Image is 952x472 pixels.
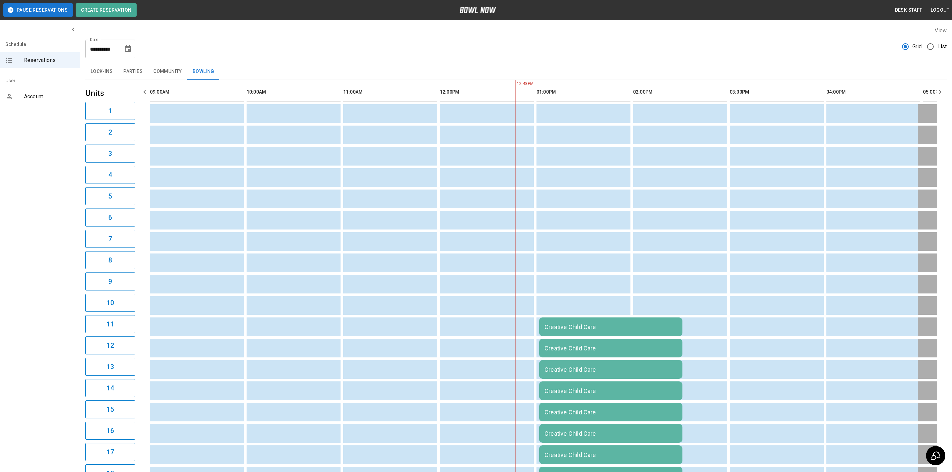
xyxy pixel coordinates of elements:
span: Grid [912,43,922,51]
span: List [937,43,947,51]
button: Lock-ins [85,64,118,80]
h6: 10 [107,297,114,308]
div: inventory tabs [85,64,947,80]
div: Creative Child Care [544,387,677,394]
button: Logout [928,4,952,16]
h6: 9 [108,276,112,287]
span: 12:48PM [515,81,517,87]
h6: 7 [108,234,112,244]
th: 10:00AM [247,83,341,102]
h6: 16 [107,425,114,436]
button: Pause Reservations [3,3,73,17]
h6: 3 [108,148,112,159]
h6: 15 [107,404,114,415]
button: 13 [85,358,135,376]
h6: 4 [108,170,112,180]
button: Choose date, selected date is Aug 13, 2025 [121,42,135,56]
th: 09:00AM [150,83,244,102]
button: 10 [85,294,135,312]
th: 12:00PM [440,83,534,102]
th: 11:00AM [343,83,437,102]
div: Creative Child Care [544,345,677,352]
h6: 8 [108,255,112,265]
button: Community [148,64,187,80]
label: View [935,27,947,34]
button: 6 [85,209,135,227]
span: Account [24,93,75,101]
h6: 1 [108,106,112,116]
button: Bowling [187,64,220,80]
div: Creative Child Care [544,366,677,373]
button: 12 [85,336,135,354]
button: 11 [85,315,135,333]
h6: 5 [108,191,112,202]
div: Creative Child Care [544,430,677,437]
h6: 12 [107,340,114,351]
button: 5 [85,187,135,205]
button: 8 [85,251,135,269]
span: Reservations [24,56,75,64]
img: logo [460,7,496,13]
h6: 2 [108,127,112,138]
div: Creative Child Care [544,323,677,330]
div: Creative Child Care [544,451,677,458]
button: 9 [85,272,135,290]
button: 7 [85,230,135,248]
h6: 13 [107,361,114,372]
button: Create Reservation [76,3,137,17]
button: 14 [85,379,135,397]
button: Parties [118,64,148,80]
button: Desk Staff [892,4,925,16]
button: 17 [85,443,135,461]
button: 1 [85,102,135,120]
button: 2 [85,123,135,141]
button: 15 [85,400,135,418]
h6: 11 [107,319,114,329]
div: Creative Child Care [544,409,677,416]
h6: 14 [107,383,114,393]
button: 16 [85,422,135,440]
h5: Units [85,88,135,99]
button: 4 [85,166,135,184]
h6: 6 [108,212,112,223]
h6: 17 [107,447,114,457]
button: 3 [85,145,135,163]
